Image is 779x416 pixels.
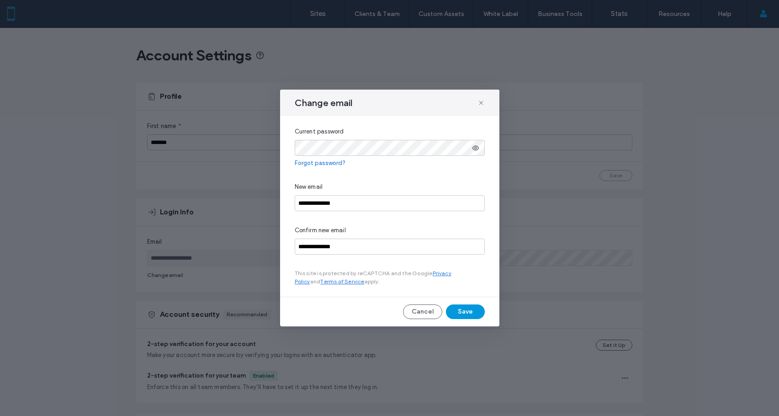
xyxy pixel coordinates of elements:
span: Help [21,6,39,15]
span: Change email [295,97,352,109]
button: Cancel [403,304,442,319]
a: Terms of Service [320,278,364,285]
button: Save [446,304,485,319]
span: Current password [295,127,344,136]
span: Confirm new email [295,226,346,235]
a: Forgot password? [295,159,485,168]
span: New email [295,182,323,192]
span: This site is protected by reCAPTCHA and the Google and apply. [295,269,485,286]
